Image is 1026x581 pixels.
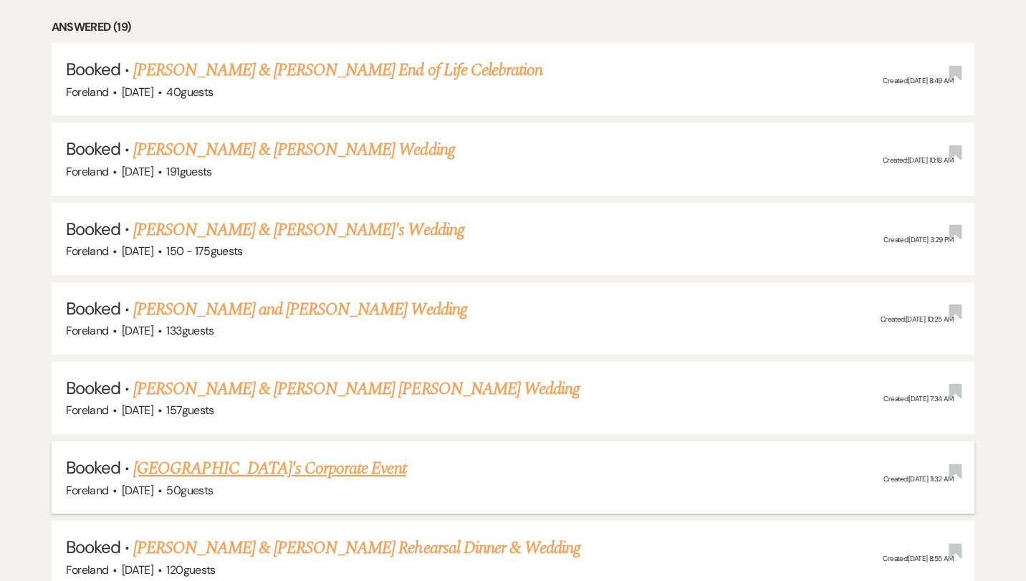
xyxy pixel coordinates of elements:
a: [GEOGRAPHIC_DATA]'s Corporate Event [133,456,406,481]
span: [DATE] [122,244,153,259]
span: 120 guests [166,562,215,577]
span: Booked [66,218,120,240]
span: 157 guests [166,403,214,418]
span: 40 guests [166,85,213,100]
span: Created: [DATE] 7:34 AM [883,395,953,404]
a: [PERSON_NAME] and [PERSON_NAME] Wedding [133,297,467,322]
span: Created: [DATE] 10:18 AM [883,155,953,165]
span: 150 - 175 guests [166,244,242,259]
a: [PERSON_NAME] & [PERSON_NAME] Rehearsal Dinner & Wedding [133,535,580,561]
span: Booked [66,456,120,479]
a: [PERSON_NAME] & [PERSON_NAME] End of Life Celebration [133,57,542,83]
span: [DATE] [122,164,153,179]
span: Foreland [66,403,109,418]
span: 50 guests [166,483,213,498]
span: Foreland [66,164,109,179]
span: Booked [66,377,120,399]
span: [DATE] [122,403,153,418]
span: Created: [DATE] 10:25 AM [881,314,953,324]
span: Foreland [66,562,109,577]
span: Created: [DATE] 8:49 AM [883,76,953,85]
span: 191 guests [166,164,211,179]
span: [DATE] [122,85,153,100]
span: Created: [DATE] 11:32 AM [883,474,953,484]
span: Foreland [66,244,109,259]
span: Booked [66,536,120,558]
span: [DATE] [122,323,153,338]
span: Booked [66,138,120,160]
span: Foreland [66,323,109,338]
span: Created: [DATE] 8:55 AM [883,554,953,563]
span: Booked [66,58,120,80]
a: [PERSON_NAME] & [PERSON_NAME] [PERSON_NAME] Wedding [133,376,580,402]
span: Created: [DATE] 3:29 PM [883,235,953,244]
span: Foreland [66,483,109,498]
li: Answered (19) [52,18,975,37]
span: Foreland [66,85,109,100]
span: [DATE] [122,562,153,577]
a: [PERSON_NAME] & [PERSON_NAME]'s Wedding [133,217,464,243]
a: [PERSON_NAME] & [PERSON_NAME] Wedding [133,137,454,163]
span: [DATE] [122,483,153,498]
span: Booked [66,297,120,320]
span: 133 guests [166,323,214,338]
